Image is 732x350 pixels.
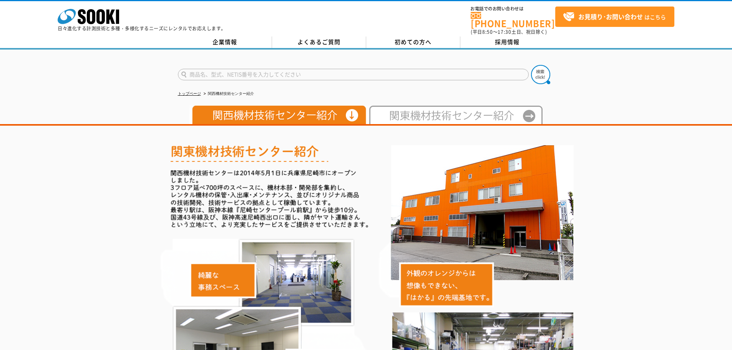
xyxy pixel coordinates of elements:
[272,36,366,48] a: よくあるご質問
[189,106,366,124] img: 関西機材技術センター紹介
[58,26,226,31] p: 日々進化する計測技術と多種・多様化するニーズにレンタルでお応えします。
[471,28,547,35] span: (平日 ～ 土日、祝日除く)
[471,12,555,28] a: [PHONE_NUMBER]
[563,11,666,23] span: はこちら
[366,117,543,123] a: 東日本テクニカルセンター紹介
[366,106,543,124] img: 東日本テクニカルセンター紹介
[460,36,554,48] a: 採用情報
[531,65,550,84] img: btn_search.png
[178,91,201,96] a: トップページ
[578,12,643,21] strong: お見積り･お問い合わせ
[482,28,493,35] span: 8:50
[498,28,511,35] span: 17:30
[202,90,254,98] li: 関西機材技術センター紹介
[178,69,529,80] input: 商品名、型式、NETIS番号を入力してください
[178,36,272,48] a: 企業情報
[395,38,432,46] span: 初めての方へ
[471,7,555,11] span: お電話でのお問い合わせは
[366,36,460,48] a: 初めての方へ
[189,117,366,123] a: 関西機材技術センター紹介
[555,7,674,27] a: お見積り･お問い合わせはこちら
